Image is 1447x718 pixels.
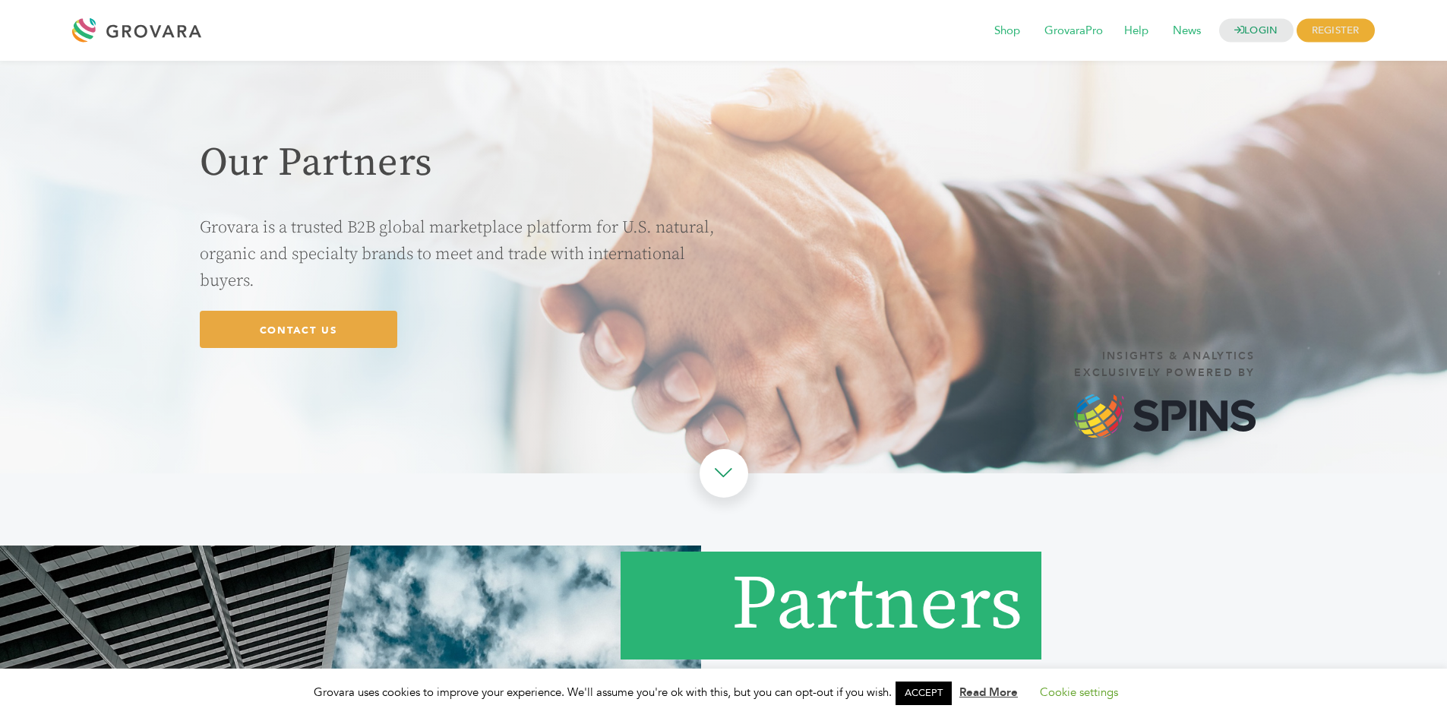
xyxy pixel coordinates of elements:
[1162,17,1212,46] span: News
[200,311,397,348] a: Contact Us
[984,17,1031,46] span: Shop
[1297,19,1375,43] span: REGISTER
[1034,17,1114,46] span: GrovaraPro
[1114,23,1159,40] a: Help
[1074,348,1255,365] span: Insights & Analytics
[1040,685,1118,700] a: Cookie settings
[731,558,1022,653] span: Partners
[1162,23,1212,40] a: News
[314,685,1133,700] span: Grovara uses cookies to improve your experience. We'll assume you're ok with this, but you can op...
[1034,23,1114,40] a: GrovaraPro
[1074,365,1255,381] span: Exclusively Powered By
[1074,394,1255,437] img: Spins LLC.
[1114,17,1159,46] span: Help
[260,324,337,337] span: Contact Us
[1219,19,1294,43] a: LOGIN
[959,685,1018,700] a: Read More
[984,23,1031,40] a: Shop
[200,140,716,187] h1: Our Partners
[896,682,952,705] a: ACCEPT
[200,214,716,294] p: Grovara is a trusted B2B global marketplace platform for U.S. natural, organic and specialty bran...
